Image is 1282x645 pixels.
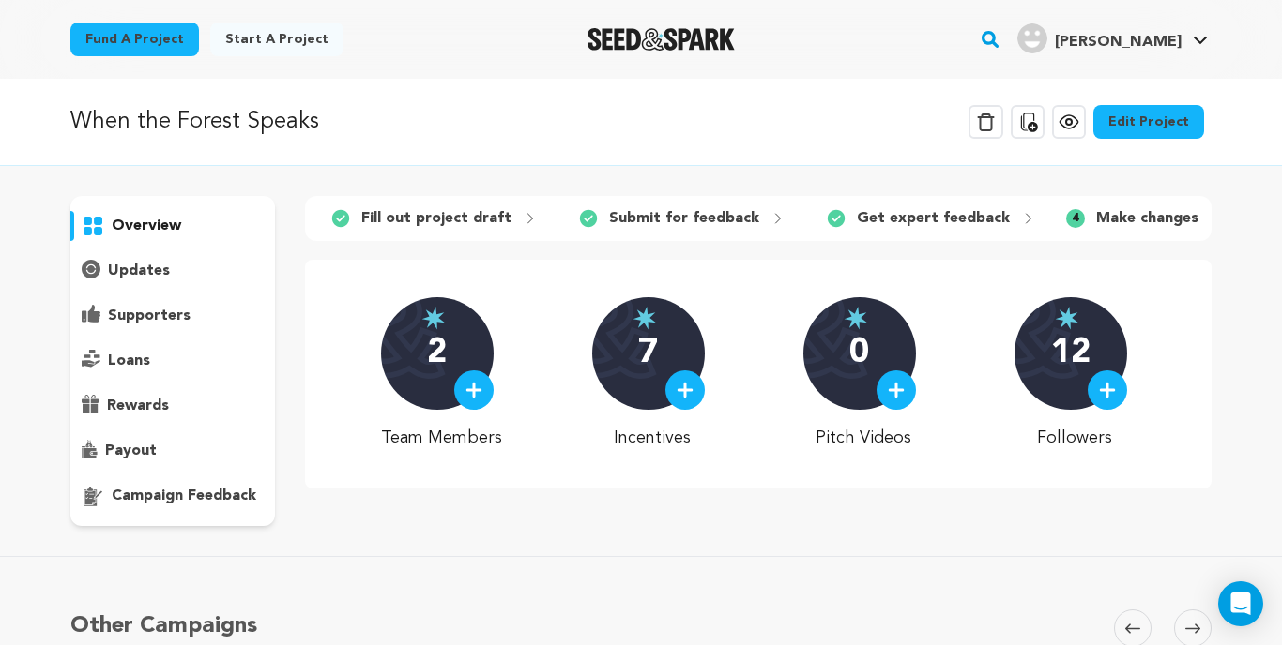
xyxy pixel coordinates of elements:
[70,105,319,139] p: When the Forest Speaks
[70,256,275,286] button: updates
[427,335,447,372] p: 2
[1014,20,1212,59] span: Brayden B.'s Profile
[888,382,905,398] img: plus.svg
[70,22,199,56] a: Fund a project
[638,335,658,372] p: 7
[1093,105,1204,139] a: Edit Project
[108,305,191,327] p: supporters
[112,215,181,237] p: overview
[210,22,343,56] a: Start a project
[108,260,170,282] p: updates
[1218,581,1263,626] div: Open Intercom Messenger
[1014,20,1212,53] a: Brayden B.'s Profile
[1051,335,1091,372] p: 12
[465,382,482,398] img: plus.svg
[1017,23,1182,53] div: Brayden B.'s Profile
[592,425,713,451] p: Incentives
[609,207,759,230] p: Submit for feedback
[70,609,257,643] h5: Other Campaigns
[677,382,694,398] img: plus.svg
[108,350,150,372] p: loans
[1099,382,1116,398] img: plus.svg
[381,425,502,451] p: Team Members
[1096,207,1198,230] p: Make changes
[107,395,169,417] p: rewards
[112,485,256,507] p: campaign feedback
[1055,35,1182,50] span: [PERSON_NAME]
[1017,23,1047,53] img: user.png
[588,28,735,51] a: Seed&Spark Homepage
[588,28,735,51] img: Seed&Spark Logo Dark Mode
[70,436,275,466] button: payout
[70,346,275,376] button: loans
[70,301,275,331] button: supporters
[70,481,275,511] button: campaign feedback
[1015,425,1136,451] p: Followers
[849,335,869,372] p: 0
[803,425,924,451] p: Pitch Videos
[70,211,275,241] button: overview
[1066,209,1085,228] span: 4
[70,391,275,421] button: rewards
[857,207,1010,230] p: Get expert feedback
[105,440,157,462] p: payout
[361,207,511,230] p: Fill out project draft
